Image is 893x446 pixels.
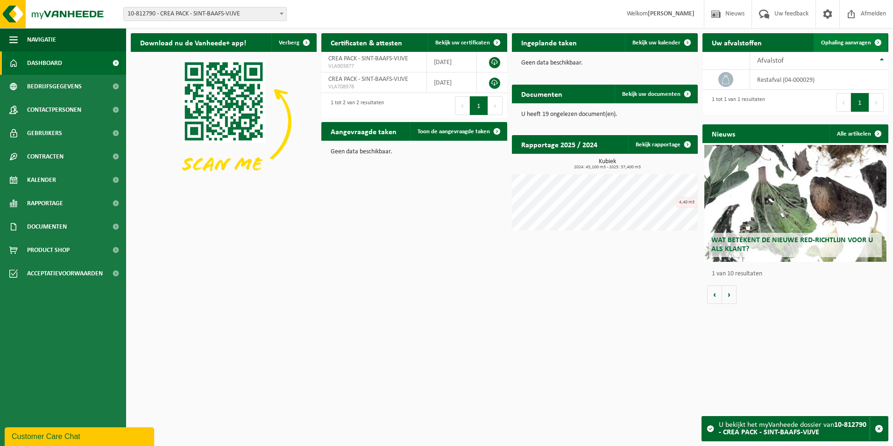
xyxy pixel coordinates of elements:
[455,96,470,115] button: Previous
[750,70,888,90] td: restafval (04-000029)
[328,63,419,70] span: VLA903877
[517,165,698,170] span: 2024: 45,100 m3 - 2025: 37,400 m3
[27,262,103,285] span: Acceptatievoorwaarden
[27,192,63,215] span: Rapportage
[719,421,866,436] strong: 10-812790 - CREA PACK - SINT-BAAFS-VIJVE
[869,93,884,112] button: Next
[648,10,695,17] strong: [PERSON_NAME]
[712,271,884,277] p: 1 van 10 resultaten
[821,40,871,46] span: Ophaling aanvragen
[321,33,411,51] h2: Certificaten & attesten
[27,122,62,145] span: Gebruikers
[410,122,506,141] a: Toon de aangevraagde taken
[27,215,67,238] span: Documenten
[704,145,886,262] a: Wat betekent de nieuwe RED-richtlijn voor u als klant?
[131,52,317,192] img: Download de VHEPlus App
[427,52,477,72] td: [DATE]
[123,7,287,21] span: 10-812790 - CREA PACK - SINT-BAAFS-VIJVE
[711,237,873,253] span: Wat betekent de nieuwe RED-richtlijn voor u als klant?
[27,145,64,168] span: Contracten
[707,285,722,304] button: Vorige
[418,129,490,135] span: Toon de aangevraagde taken
[722,285,737,304] button: Volgende
[27,28,56,51] span: Navigatie
[279,40,299,46] span: Verberg
[719,417,870,441] div: U bekijkt het myVanheede dossier van
[326,95,384,116] div: 1 tot 2 van 2 resultaten
[521,111,688,118] p: U heeft 19 ongelezen document(en).
[702,33,771,51] h2: Uw afvalstoffen
[628,135,697,154] a: Bekijk rapportage
[625,33,697,52] a: Bekijk uw kalender
[836,93,851,112] button: Previous
[512,135,607,153] h2: Rapportage 2025 / 2024
[27,75,82,98] span: Bedrijfsgegevens
[27,168,56,192] span: Kalender
[328,76,408,83] span: CREA PACK - SINT-BAAFS-VIJVE
[427,72,477,93] td: [DATE]
[328,83,419,91] span: VLA708978
[488,96,503,115] button: Next
[851,93,869,112] button: 1
[27,238,70,262] span: Product Shop
[512,33,586,51] h2: Ingeplande taken
[5,425,156,446] iframe: chat widget
[521,60,688,66] p: Geen data beschikbaar.
[622,91,680,97] span: Bekijk uw documenten
[321,122,406,140] h2: Aangevraagde taken
[27,51,62,75] span: Dashboard
[829,124,887,143] a: Alle artikelen
[271,33,316,52] button: Verberg
[707,92,765,113] div: 1 tot 1 van 1 resultaten
[27,98,81,122] span: Contactpersonen
[702,124,744,143] h2: Nieuws
[428,33,506,52] a: Bekijk uw certificaten
[757,57,784,65] span: Afvalstof
[632,40,680,46] span: Bekijk uw kalender
[131,33,255,51] h2: Download nu de Vanheede+ app!
[124,7,286,21] span: 10-812790 - CREA PACK - SINT-BAAFS-VIJVE
[615,85,697,103] a: Bekijk uw documenten
[676,197,697,208] div: 4,40 m3
[328,55,408,62] span: CREA PACK - SINT-BAAFS-VIJVE
[512,85,572,103] h2: Documenten
[435,40,490,46] span: Bekijk uw certificaten
[517,158,698,170] h3: Kubiek
[470,96,488,115] button: 1
[331,149,498,155] p: Geen data beschikbaar.
[814,33,887,52] a: Ophaling aanvragen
